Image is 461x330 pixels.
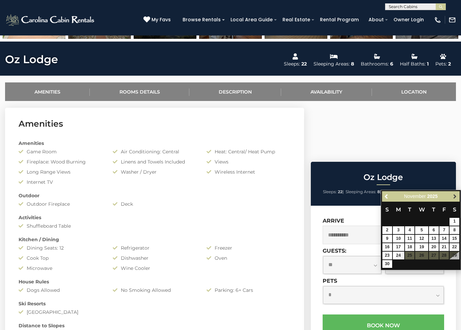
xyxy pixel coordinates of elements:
[179,15,224,25] a: Browse Rentals
[385,206,389,213] span: Sunday
[405,243,415,251] a: 18
[13,265,108,272] div: Microwave
[405,235,415,243] a: 11
[415,235,428,243] a: 12
[382,260,392,268] a: 30
[453,206,456,213] span: Saturday
[13,236,296,243] div: Kitchen / Dining
[432,206,435,213] span: Thursday
[313,173,454,182] h2: Oz Lodge
[450,226,459,234] a: 8
[323,248,346,254] label: Guests:
[13,245,108,251] div: Dining Seats: 12
[13,192,296,199] div: Outdoor
[426,189,427,194] strong: 1
[397,189,400,194] strong: 6
[201,169,296,175] div: Wireless Internet
[201,287,296,294] div: Parking: 6+ Cars
[383,187,401,196] li: |
[13,287,108,294] div: Dogs Allowed
[346,187,381,196] li: |
[227,15,276,25] a: Local Area Guide
[13,140,296,147] div: Amenities
[408,206,411,213] span: Tuesday
[108,287,202,294] div: No Smoking Allowed
[323,278,337,284] label: Pets
[442,206,446,213] span: Friday
[377,189,380,194] strong: 8
[13,300,296,307] div: Ski Resorts
[403,187,429,196] li: |
[403,189,425,194] span: Half Baths:
[372,82,456,101] a: Location
[382,226,392,234] a: 2
[383,192,391,201] a: Previous
[108,148,202,155] div: Air Conditioning: Central
[449,16,456,24] img: mail-regular-white.png
[13,148,108,155] div: Game Room
[13,255,108,261] div: Cook Top
[393,226,404,234] a: 3
[451,192,459,201] a: Next
[152,16,171,23] span: My Favs
[439,243,449,251] a: 21
[390,15,427,25] a: Owner Login
[143,16,172,24] a: My Favs
[415,243,428,251] a: 19
[382,252,392,259] a: 23
[393,235,404,243] a: 10
[439,235,449,243] a: 14
[13,322,296,329] div: Distance to Slopes
[323,189,337,194] span: Sleeps:
[434,16,441,24] img: phone-regular-white.png
[201,148,296,155] div: Heat: Central/ Heat Pump
[383,189,396,194] span: Baths:
[108,255,202,261] div: Dishwasher
[450,235,459,243] a: 15
[429,226,439,234] a: 6
[108,169,202,175] div: Washer / Dryer
[415,226,428,234] a: 5
[5,82,90,101] a: Amenities
[441,189,444,194] strong: 2
[450,243,459,251] a: 22
[365,15,387,25] a: About
[419,206,425,213] span: Wednesday
[338,189,343,194] strong: 22
[13,158,108,165] div: Fireplace: Wood Burning
[19,118,291,130] h3: Amenities
[108,265,202,272] div: Wine Cooler
[108,245,202,251] div: Refrigerator
[323,218,344,224] label: Arrive
[382,243,392,251] a: 16
[405,226,415,234] a: 4
[393,252,404,259] a: 24
[201,158,296,165] div: Views
[439,226,449,234] a: 7
[13,278,296,285] div: House Rules
[429,235,439,243] a: 13
[90,82,189,101] a: Rooms Details
[279,15,314,25] a: Real Estate
[452,194,458,199] span: Next
[13,223,108,229] div: Shuffleboard Table
[396,206,401,213] span: Monday
[317,15,362,25] a: Rental Program
[429,243,439,251] a: 20
[430,189,440,194] span: Pets:
[323,187,344,196] li: |
[382,235,392,243] a: 9
[13,309,108,315] div: [GEOGRAPHIC_DATA]
[384,194,389,199] span: Previous
[189,82,281,101] a: Description
[13,214,296,221] div: Activities
[346,189,376,194] span: Sleeping Areas:
[281,82,372,101] a: Availability
[393,243,404,251] a: 17
[13,179,108,185] div: Internet TV
[5,13,96,27] img: White-1-2.png
[201,245,296,251] div: Freezer
[427,194,438,199] span: 2025
[108,158,202,165] div: Linens and Towels Included
[404,194,426,199] span: November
